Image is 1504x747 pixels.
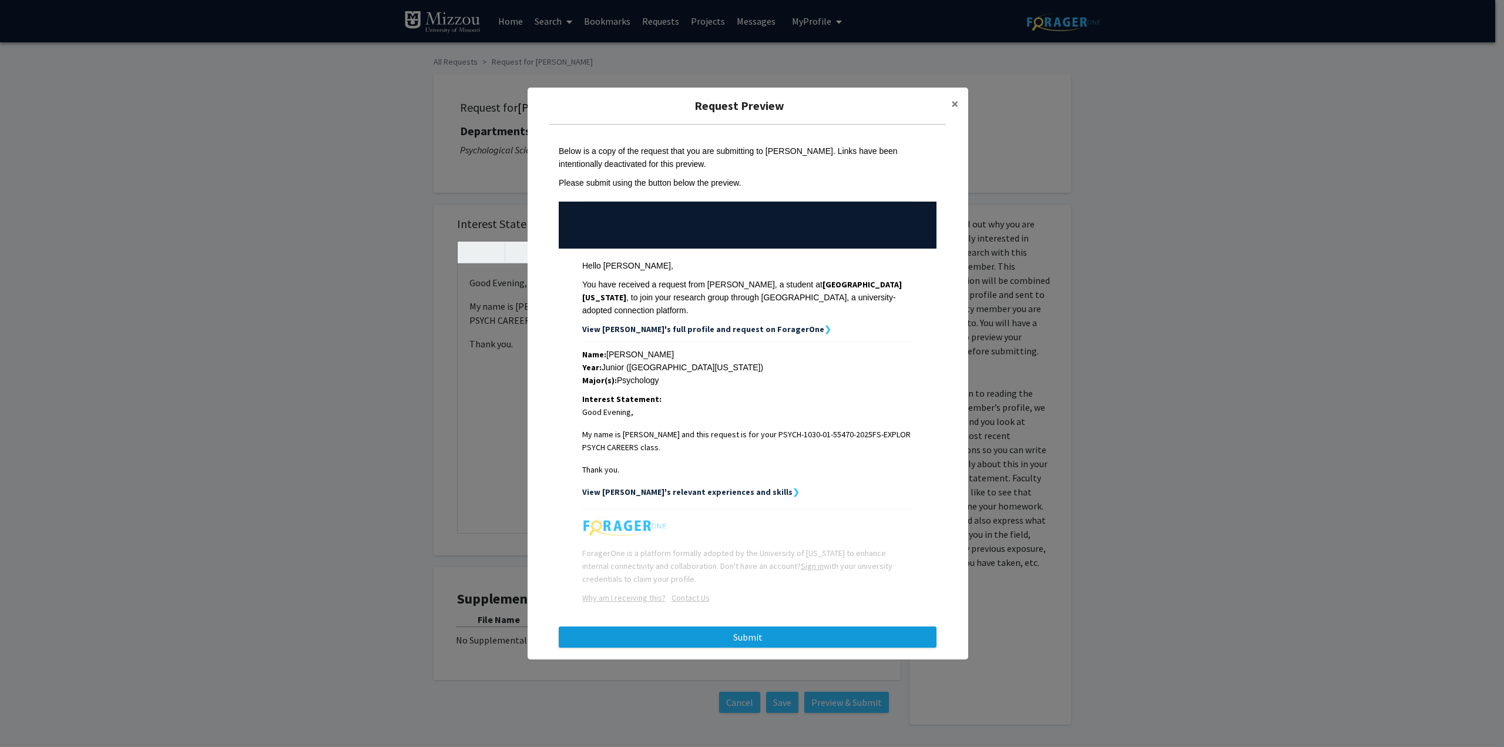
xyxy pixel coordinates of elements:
[582,259,913,272] div: Hello [PERSON_NAME],
[582,592,666,603] a: Opens in a new tab
[582,428,913,454] p: My name is [PERSON_NAME] and this request is for your PSYCH-1030-01-55470-2025FS-EXPLOR PSYCH CAR...
[582,361,913,374] div: Junior ([GEOGRAPHIC_DATA][US_STATE])
[9,694,50,738] iframe: Chat
[559,176,936,189] div: Please submit using the button below the preview.
[582,362,602,373] strong: Year:
[582,548,892,584] span: ForagerOne is a platform formally adopted by the University of [US_STATE] to enhance internal con...
[582,324,824,334] strong: View [PERSON_NAME]'s full profile and request on ForagerOne
[582,349,606,360] strong: Name:
[582,487,793,497] strong: View [PERSON_NAME]'s relevant experiences and skills
[793,487,800,497] strong: ❯
[801,561,824,571] a: Sign in
[942,88,968,120] button: Close
[559,627,936,648] button: Submit
[672,592,710,603] u: Contact Us
[582,406,913,418] p: Good Evening,
[666,592,710,603] a: Opens in a new tab
[582,394,662,404] strong: Interest Statement:
[951,95,959,113] span: ×
[582,463,913,476] p: Thank you.
[824,324,831,334] strong: ❯
[582,592,666,603] u: Why am I receiving this?
[582,374,913,387] div: Psychology
[582,348,913,361] div: [PERSON_NAME]
[582,375,617,386] strong: Major(s):
[582,278,913,317] div: You have received a request from [PERSON_NAME], a student at , to join your research group throug...
[559,145,936,170] div: Below is a copy of the request that you are submitting to [PERSON_NAME]. Links have been intentio...
[537,97,942,115] h5: Request Preview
